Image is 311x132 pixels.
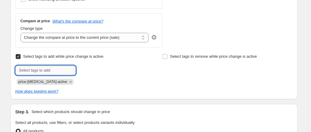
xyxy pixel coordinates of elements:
[23,54,104,59] span: Select tags to add while price change is active
[21,26,43,31] span: Change type
[68,79,73,84] button: Remove price-change-job-active
[170,54,257,59] span: Select tags to remove while price change is active
[21,19,50,23] h3: Compare at price
[15,66,76,75] input: Select tags to add
[53,19,104,23] button: What's the compare at price?
[15,120,135,125] span: Select all products, use filters, or select products variants individually
[151,34,157,40] div: help
[18,80,67,84] span: price-change-job-active
[15,89,58,94] a: How does tagging work?
[31,109,110,115] p: Select which products should change in price
[15,109,29,115] h2: Step 3.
